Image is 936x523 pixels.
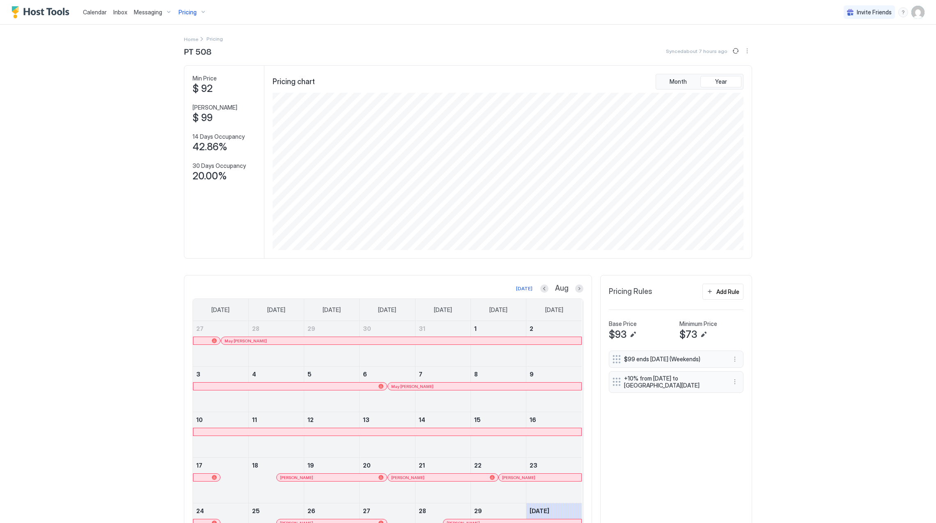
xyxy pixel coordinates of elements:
a: August 18, 2025 [249,458,304,473]
span: 8 [474,371,478,378]
td: August 5, 2025 [304,367,360,412]
a: July 30, 2025 [360,321,415,336]
span: 11 [252,416,257,423]
button: Edit [628,330,638,339]
td: August 14, 2025 [415,412,470,458]
a: August 16, 2025 [526,412,582,427]
a: August 1, 2025 [471,321,526,336]
span: 6 [363,371,367,378]
button: Add Rule [702,284,743,300]
button: Year [700,76,741,87]
a: August 10, 2025 [193,412,248,427]
span: 16 [530,416,536,423]
td: August 21, 2025 [415,458,470,503]
a: August 23, 2025 [526,458,582,473]
span: $ 92 [193,83,213,95]
span: 28 [252,325,259,332]
td: August 7, 2025 [415,367,470,412]
td: August 22, 2025 [470,458,526,503]
span: [PERSON_NAME] [193,104,237,111]
a: August 27, 2025 [360,503,415,518]
span: 28 [419,507,426,514]
a: Wednesday [370,299,404,321]
a: August 29, 2025 [471,503,526,518]
td: July 31, 2025 [415,321,470,367]
div: [PERSON_NAME] [280,475,383,480]
span: 30 Days Occupancy [193,162,246,170]
div: menu [742,46,752,56]
span: 3 [196,371,200,378]
td: August 15, 2025 [470,412,526,458]
span: 23 [530,462,537,469]
a: August 3, 2025 [193,367,248,382]
a: August 14, 2025 [415,412,470,427]
span: 42.86% [193,141,227,153]
div: tab-group [656,74,743,89]
span: [PERSON_NAME] [391,475,424,480]
span: Pricing Rules [609,287,652,296]
td: August 2, 2025 [526,321,582,367]
span: 2 [530,325,533,332]
div: menu [898,7,908,17]
a: August 20, 2025 [360,458,415,473]
div: [PERSON_NAME] [391,475,495,480]
span: 21 [419,462,425,469]
td: August 23, 2025 [526,458,582,503]
a: Tuesday [314,299,349,321]
a: August 28, 2025 [415,503,470,518]
button: More options [742,46,752,56]
a: August 25, 2025 [249,503,304,518]
a: August 13, 2025 [360,412,415,427]
span: 18 [252,462,258,469]
span: 4 [252,371,256,378]
span: 29 [474,507,482,514]
button: Month [658,76,699,87]
td: August 16, 2025 [526,412,582,458]
span: [DATE] [211,306,229,314]
td: August 11, 2025 [248,412,304,458]
a: Calendar [83,8,107,16]
a: Saturday [537,299,571,321]
a: August 12, 2025 [304,412,359,427]
a: August 5, 2025 [304,367,359,382]
button: Previous month [540,284,548,293]
a: August 26, 2025 [304,503,359,518]
button: Sync prices [731,46,741,56]
div: Add Rule [716,287,739,296]
span: Month [670,78,687,85]
span: Messaging [134,9,162,16]
td: July 29, 2025 [304,321,360,367]
button: Edit [699,330,709,339]
span: 22 [474,462,482,469]
span: $ 99 [193,112,213,124]
a: Monday [259,299,294,321]
td: August 4, 2025 [248,367,304,412]
a: August 19, 2025 [304,458,359,473]
button: More options [730,354,740,364]
span: 5 [307,371,312,378]
span: Breadcrumb [206,36,223,42]
span: May [PERSON_NAME] [391,384,434,389]
a: August 8, 2025 [471,367,526,382]
span: Aug [555,284,569,293]
span: Invite Friends [857,9,892,16]
span: Minimum Price [679,320,717,328]
span: 31 [419,325,425,332]
div: [DATE] [516,285,532,292]
span: 20 [363,462,371,469]
td: August 12, 2025 [304,412,360,458]
a: July 28, 2025 [249,321,304,336]
div: May [PERSON_NAME] [225,338,578,344]
a: August 24, 2025 [193,503,248,518]
span: 19 [307,462,314,469]
a: August 7, 2025 [415,367,470,382]
span: +10% from [DATE] to [GEOGRAPHIC_DATA][DATE] [624,375,722,389]
span: [DATE] [489,306,507,314]
a: Inbox [113,8,127,16]
a: July 27, 2025 [193,321,248,336]
span: Min Price [193,75,217,82]
a: Home [184,34,198,43]
span: Calendar [83,9,107,16]
div: menu [730,377,740,387]
span: 10 [196,416,203,423]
